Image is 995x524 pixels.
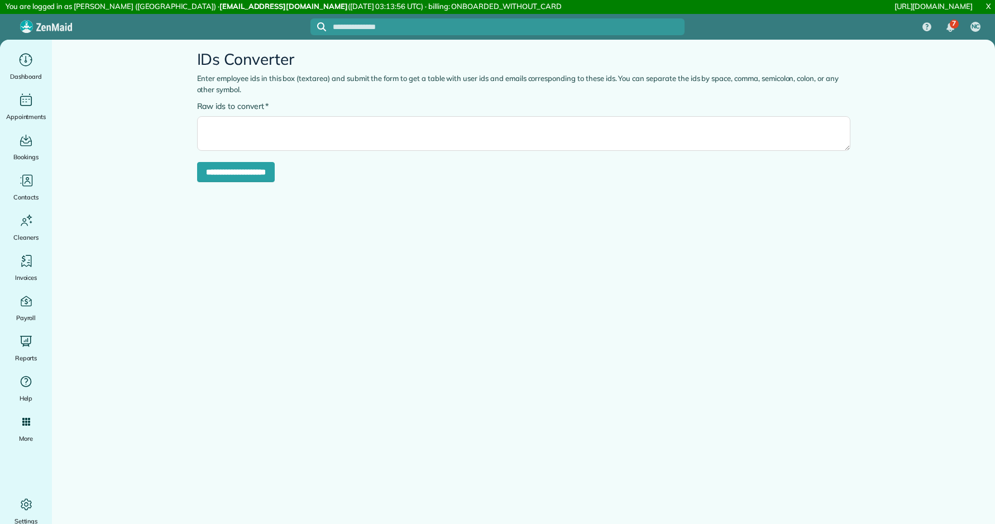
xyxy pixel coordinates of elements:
strong: [EMAIL_ADDRESS][DOMAIN_NAME] [219,2,348,11]
div: 7 unread notifications [939,15,962,40]
span: Help [20,393,33,404]
button: Focus search [310,22,326,31]
span: Dashboard [10,71,42,82]
span: Invoices [15,272,37,283]
a: Reports [4,332,47,364]
span: Cleaners [13,232,39,243]
a: Invoices [4,252,47,283]
span: Contacts [13,192,39,203]
a: Cleaners [4,212,47,243]
a: Bookings [4,131,47,163]
svg: Focus search [317,22,326,31]
a: Help [4,373,47,404]
a: [URL][DOMAIN_NAME] [894,2,973,11]
span: Payroll [16,312,36,323]
span: Reports [15,352,37,364]
h2: IDs Converter [197,51,850,68]
nav: Main [913,14,995,40]
a: Contacts [4,172,47,203]
a: Dashboard [4,51,47,82]
a: Payroll [4,292,47,323]
p: Enter employee ids in this box (textarea) and submit the form to get a table with user ids and em... [197,73,850,95]
a: Appointments [4,91,47,122]
label: Raw ids to convert [197,101,269,112]
span: 7 [952,19,956,28]
span: Bookings [13,151,39,163]
span: NC [972,22,980,31]
span: More [19,433,33,444]
span: Appointments [6,111,46,122]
